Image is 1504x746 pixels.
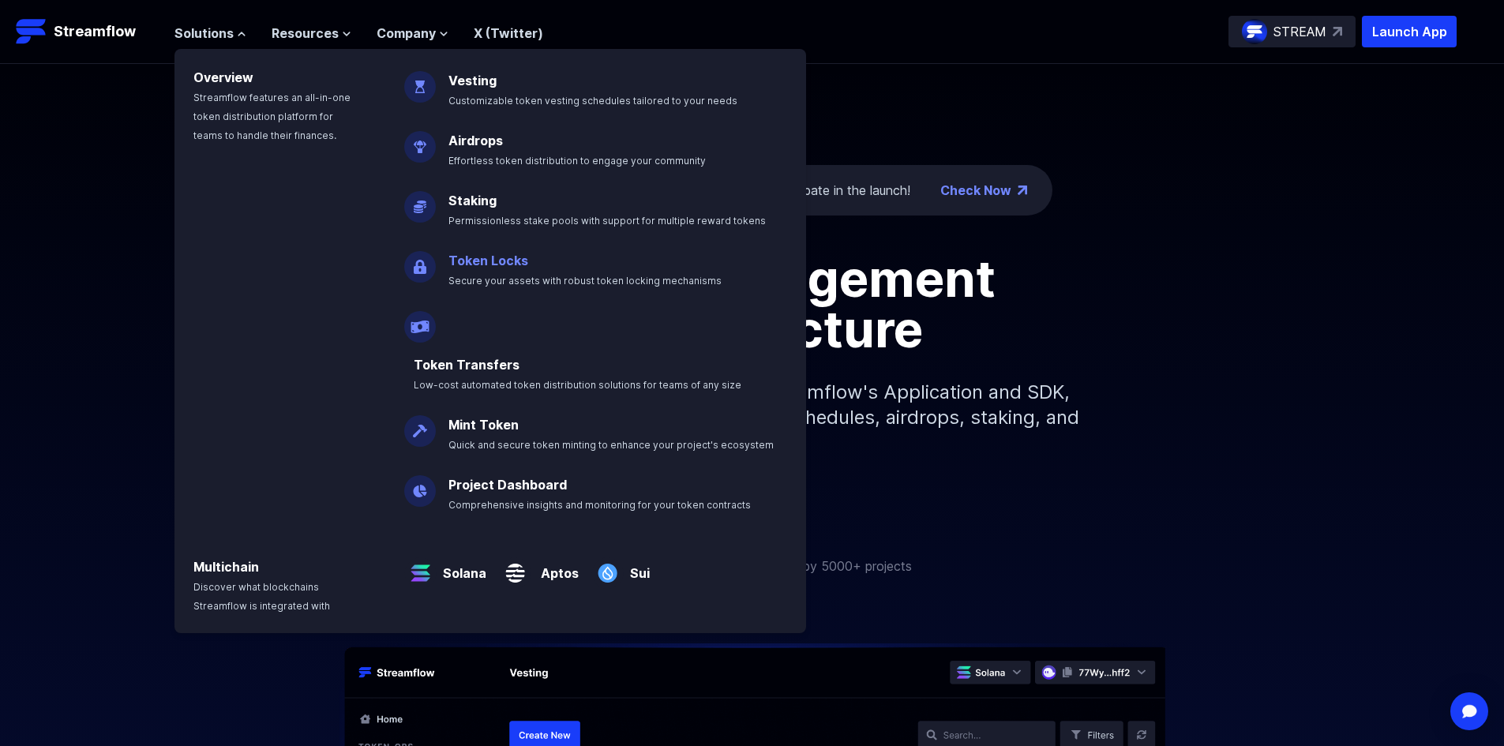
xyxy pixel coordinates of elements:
a: Token Transfers [414,357,519,373]
img: streamflow-logo-circle.png [1242,19,1267,44]
img: Sui [591,545,624,589]
button: Company [377,24,448,43]
a: Aptos [531,551,579,583]
a: STREAM [1228,16,1356,47]
img: Token Locks [404,238,436,283]
a: Airdrops [448,133,503,148]
img: Airdrops [404,118,436,163]
img: Project Dashboard [404,463,436,507]
a: Solana [437,551,486,583]
div: Open Intercom Messenger [1450,692,1488,730]
a: Sui [624,551,650,583]
span: Comprehensive insights and monitoring for your token contracts [448,499,751,511]
span: Discover what blockchains Streamflow is integrated with [193,581,330,612]
span: Streamflow features an all-in-one token distribution platform for teams to handle their finances. [193,92,351,141]
span: Resources [272,24,339,43]
a: Multichain [193,559,259,575]
span: Low-cost automated token distribution solutions for teams of any size [414,379,741,391]
span: Secure your assets with robust token locking mechanisms [448,275,722,287]
img: Payroll [404,298,436,343]
img: top-right-arrow.png [1018,186,1027,195]
img: top-right-arrow.svg [1333,27,1342,36]
a: Check Now [940,181,1011,200]
a: X (Twitter) [474,25,543,41]
a: Token Locks [448,253,528,268]
a: Project Dashboard [448,477,567,493]
p: Trusted by 5000+ projects [754,557,912,575]
a: Staking [448,193,497,208]
a: Streamflow [16,16,159,47]
span: Permissionless stake pools with support for multiple reward tokens [448,215,766,227]
a: Vesting [448,73,497,88]
span: Effortless token distribution to engage your community [448,155,706,167]
span: Company [377,24,436,43]
button: Resources [272,24,351,43]
span: Customizable token vesting schedules tailored to your needs [448,95,737,107]
p: STREAM [1273,22,1326,41]
img: Mint Token [404,403,436,447]
button: Solutions [174,24,246,43]
img: Streamflow Logo [16,16,47,47]
p: Streamflow [54,21,136,43]
button: Launch App [1362,16,1457,47]
a: Overview [193,69,253,85]
a: Mint Token [448,417,519,433]
img: Aptos [499,545,531,589]
img: Staking [404,178,436,223]
span: Quick and secure token minting to enhance your project's ecosystem [448,439,774,451]
img: Vesting [404,58,436,103]
span: Solutions [174,24,234,43]
img: Solana [404,545,437,589]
